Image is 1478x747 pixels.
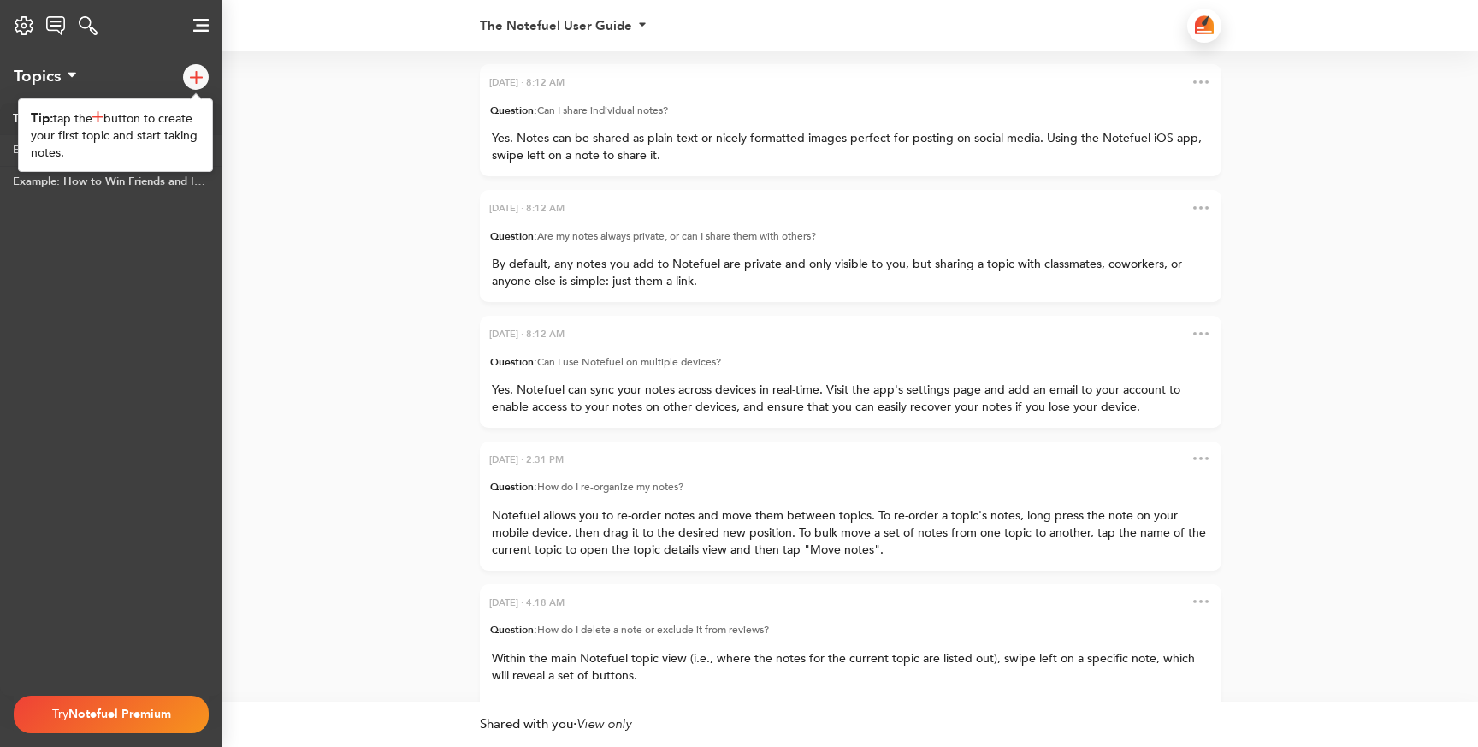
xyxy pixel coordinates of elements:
[492,256,1185,289] span: By default, any notes you add to Notefuel are private and only visible to you, but sharing a topi...
[576,715,631,732] span: View only
[1193,457,1209,460] img: dots.png
[492,650,1198,684] span: Within the main Notefuel topic view (i.e., where the notes for the current topic are listed out),...
[490,104,537,117] span: Question:
[1193,332,1209,335] img: dots.png
[79,16,98,35] img: logo
[492,507,1209,558] span: Notefuel allows you to re-order notes and move them between topics. To re-order a topic's notes, ...
[1193,80,1209,84] img: dots.png
[190,71,203,84] img: logo
[490,229,537,243] span: Question:
[490,480,537,494] span: Question:
[27,697,195,732] div: Try
[480,715,573,732] span: Shared with you
[489,325,565,343] div: [DATE] · 8:12 AM
[489,74,565,92] div: [DATE] · 8:12 AM
[480,20,632,33] div: The Notefuel User Guide
[480,702,1221,733] div: ·
[14,68,61,86] div: Topics
[1195,15,1214,34] img: logo
[31,110,53,127] span: Tip:
[537,480,683,494] span: How do I re-organize my notes?
[489,451,564,469] div: [DATE] · 2:31 PM
[1193,206,1209,210] img: dots.png
[1193,600,1209,603] img: dots.png
[193,19,209,32] img: logo
[537,355,721,369] span: Can I use Notefuel on multiple devices?
[537,229,816,243] span: Are my notes always private, or can I share them with others?
[46,16,66,35] img: logo
[537,623,769,637] span: How do I delete a note or exclude it from reviews?
[489,594,565,612] div: [DATE] · 4:18 AM
[68,706,171,722] span: Notefuel Premium
[492,382,1184,415] span: Yes. Notefuel can sync your notes across devices in real-time. Visit the app's settings page and ...
[492,130,1205,163] span: Yes. Notes can be shared as plain text or nicely formatted images perfect for posting on social m...
[537,104,668,117] span: Can I share individual notes?
[490,355,537,369] span: Question:
[31,110,200,162] div: tap the button to create your first topic and start taking notes.
[92,111,103,122] img: addTopic.png
[489,199,565,217] div: [DATE] · 8:12 AM
[490,623,537,637] span: Question:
